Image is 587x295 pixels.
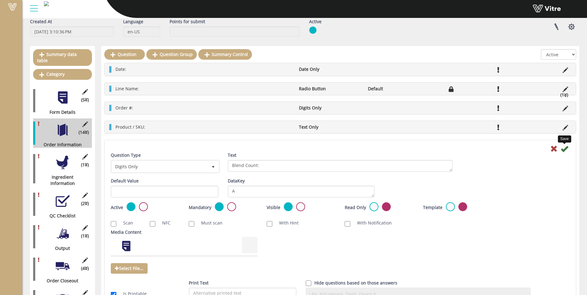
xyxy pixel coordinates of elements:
label: Media Content [111,229,141,235]
div: Save [558,135,571,143]
textarea: Roast Count: [228,160,453,172]
div: Output [33,245,87,251]
span: Select File... [111,263,148,274]
li: Text Only [296,124,365,130]
input: With Notification [345,221,350,227]
input: Hide question based on answer [306,280,311,286]
div: Form Details [33,109,87,115]
input: With Hint [267,221,272,227]
span: Order #: [115,105,133,111]
label: Mandatory [189,204,211,211]
a: Question Group [146,49,197,60]
span: (1 ) [81,233,89,239]
textarea: A [228,186,374,198]
span: (1 ) [81,162,89,168]
label: Active [309,19,322,25]
label: With Notification [351,220,392,226]
li: (1 ) [557,92,571,98]
div: Order Closeout [33,278,87,284]
label: Active [111,204,123,211]
span: Date: [115,66,126,72]
a: Summary data table [33,49,92,66]
label: Question Type [111,152,141,158]
span: select [208,161,219,172]
label: Points for submit [170,19,205,25]
label: Must scan [195,220,222,226]
label: Language [123,19,143,25]
li: Radio Button [296,86,365,92]
a: Question [104,49,145,60]
li: Date Only [296,66,365,72]
div: Order Information [33,142,87,148]
span: Product / SKU: [115,124,145,130]
label: Created At [30,19,52,25]
label: Scan [117,220,133,226]
label: Default Value [111,178,139,184]
img: 779054e5-6580-42d8-bd1d-359043ecf874.png [44,1,49,6]
label: Print Text [189,280,209,286]
img: yes [309,26,317,34]
span: (5 ) [81,97,89,103]
li: Default [365,86,434,92]
label: With Hint [273,220,299,226]
label: Read Only [345,204,366,211]
input: NFC [150,221,155,227]
span: (4 ) [81,265,89,271]
label: Template [423,204,442,211]
a: Summary Control [198,49,252,60]
label: Text [228,152,236,158]
label: Hide questions based on those answers [314,280,397,286]
span: Digits Only [112,161,208,172]
input: Must scan [189,221,194,227]
li: Digits Only [296,105,365,111]
span: (14 ) [79,129,89,135]
label: Visible [267,204,280,211]
input: Scan [111,221,116,227]
span: Line Name: [115,86,139,92]
span: (2 ) [81,200,89,207]
div: QC Checklist [33,213,87,219]
a: Category [33,69,92,79]
label: NFC [156,220,170,226]
div: Ingredient Information [33,174,87,186]
label: DataKey [228,178,245,184]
